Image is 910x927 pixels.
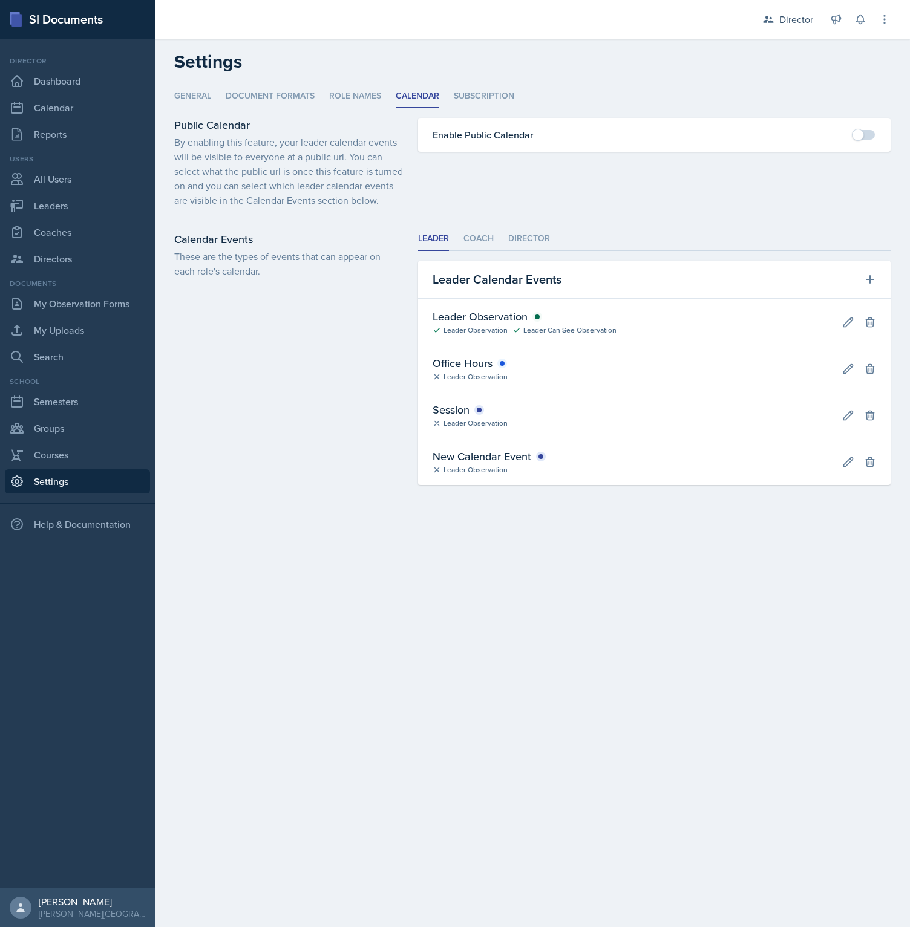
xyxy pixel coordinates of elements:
a: Groups [5,416,150,440]
div: Leader Observation [444,418,508,429]
a: Search [5,345,150,369]
div: [PERSON_NAME] [39,896,145,908]
div: Leader Observation [444,371,508,382]
li: Role Names [329,85,381,108]
a: Coaches [5,220,150,244]
div: Session [433,402,842,418]
div: Help & Documentation [5,512,150,536]
li: Document Formats [226,85,315,108]
h2: Settings [174,51,891,73]
a: Settings [5,469,150,493]
div: Enable Public Calendar [433,128,533,142]
li: Coach [463,227,494,251]
div: Leader Calendar Events [433,270,561,288]
a: My Uploads [5,318,150,342]
div: School [5,376,150,387]
li: Subscription [454,85,514,108]
a: Reports [5,122,150,146]
li: Calendar [396,85,439,108]
a: Dashboard [5,69,150,93]
div: New Calendar Event [433,448,842,464]
a: Calendar [5,96,150,120]
div: Office Hours [433,355,842,371]
div: Documents [5,278,150,289]
li: Director [508,227,550,251]
div: Director [779,12,813,27]
a: All Users [5,167,150,191]
li: General [174,85,211,108]
div: Leader Observation [433,308,842,325]
p: By enabling this feature, your leader calendar events will be visible to everyone at a public url... [174,135,404,207]
div: Users [5,154,150,164]
a: Semesters [5,389,150,414]
div: Leader Can See Observation [523,325,617,336]
h3: Calendar Events [174,232,404,247]
div: [PERSON_NAME][GEOGRAPHIC_DATA] [39,908,145,920]
a: Leaders [5,194,150,218]
a: Directors [5,247,150,271]
p: These are the types of events that can appear on each role's calendar. [174,249,404,278]
a: Courses [5,443,150,467]
div: Director [5,56,150,67]
a: My Observation Forms [5,291,150,316]
div: Leader Observation [444,464,508,475]
li: Leader [418,227,449,251]
h3: Public Calendar [174,118,404,132]
div: Leader Observation [444,325,508,336]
